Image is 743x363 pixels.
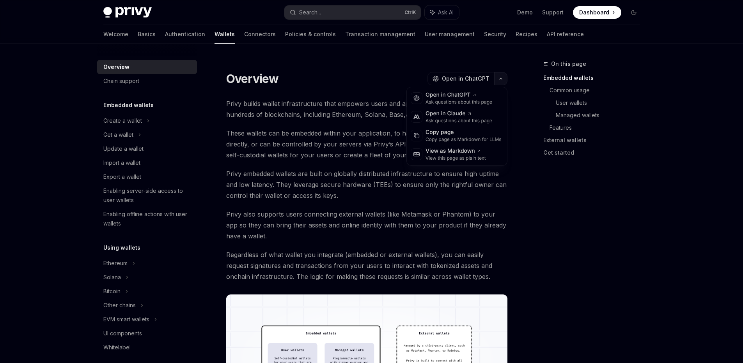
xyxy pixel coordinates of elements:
a: Authentication [165,25,205,44]
a: Basics [138,25,156,44]
div: Whitelabel [103,343,131,352]
button: Ask AI [425,5,459,19]
span: Privy also supports users connecting external wallets (like Metamask or Phantom) to your app so t... [226,209,507,241]
div: Bitcoin [103,287,121,296]
div: Search... [299,8,321,17]
div: View this page as plain text [426,155,486,161]
a: and more [406,111,435,119]
a: User wallets [556,97,646,109]
a: External wallets [543,134,646,146]
a: Recipes [516,25,537,44]
a: Embedded wallets [543,72,646,84]
span: Ask AI [438,9,454,16]
span: On this page [551,59,586,69]
button: Open in ChatGPT [427,72,494,85]
div: Ethereum [103,259,128,268]
a: Enabling offline actions with user wallets [97,207,197,231]
a: API reference [547,25,584,44]
a: Welcome [103,25,128,44]
a: Chain support [97,74,197,88]
span: Privy embedded wallets are built on globally distributed infrastructure to ensure high uptime and... [226,168,507,201]
a: UI components [97,326,197,340]
h5: Embedded wallets [103,100,154,110]
div: Update a wallet [103,144,144,153]
a: Support [542,9,564,16]
span: Privy builds wallet infrastructure that empowers users and applications to transact on hundreds o... [226,98,507,120]
div: View as Markdown [426,147,486,155]
a: Enabling server-side access to user wallets [97,184,197,207]
a: Overview [97,60,197,74]
div: Open in Claude [426,110,492,118]
a: Get started [543,146,646,159]
div: Copy page as Markdown for LLMs [426,136,502,143]
span: Dashboard [579,9,609,16]
a: Update a wallet [97,142,197,156]
div: Ask questions about this page [426,118,492,124]
div: Overview [103,62,129,72]
div: Solana [103,273,121,282]
h1: Overview [226,72,279,86]
div: Create a wallet [103,116,142,125]
div: Open in ChatGPT [426,91,492,99]
button: Search...CtrlK [284,5,421,19]
a: Policies & controls [285,25,336,44]
button: Toggle dark mode [628,6,640,19]
span: Regardless of what wallet you integrate (embedded or external wallets), you can easily request si... [226,249,507,282]
a: Transaction management [345,25,415,44]
div: Export a wallet [103,172,141,181]
a: Connectors [244,25,276,44]
div: UI components [103,329,142,338]
div: Copy page [426,129,502,136]
div: Get a wallet [103,130,133,139]
div: Ask questions about this page [426,99,492,105]
a: Common usage [550,84,646,97]
h5: Using wallets [103,243,140,252]
a: Demo [517,9,533,16]
div: Enabling offline actions with user wallets [103,210,192,228]
a: Managed wallets [556,109,646,122]
div: Chain support [103,76,139,86]
div: Enabling server-side access to user wallets [103,186,192,205]
div: EVM smart wallets [103,315,149,324]
img: dark logo [103,7,152,18]
a: Whitelabel [97,340,197,354]
span: Ctrl K [404,9,416,16]
a: Dashboard [573,6,621,19]
a: Export a wallet [97,170,197,184]
a: Features [550,122,646,134]
a: Wallets [215,25,235,44]
a: User management [425,25,475,44]
span: Open in ChatGPT [442,75,489,83]
a: Import a wallet [97,156,197,170]
span: These wallets can be embedded within your application, to have users interact with them directly,... [226,128,507,160]
div: Other chains [103,301,136,310]
div: Import a wallet [103,158,140,167]
a: Security [484,25,506,44]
